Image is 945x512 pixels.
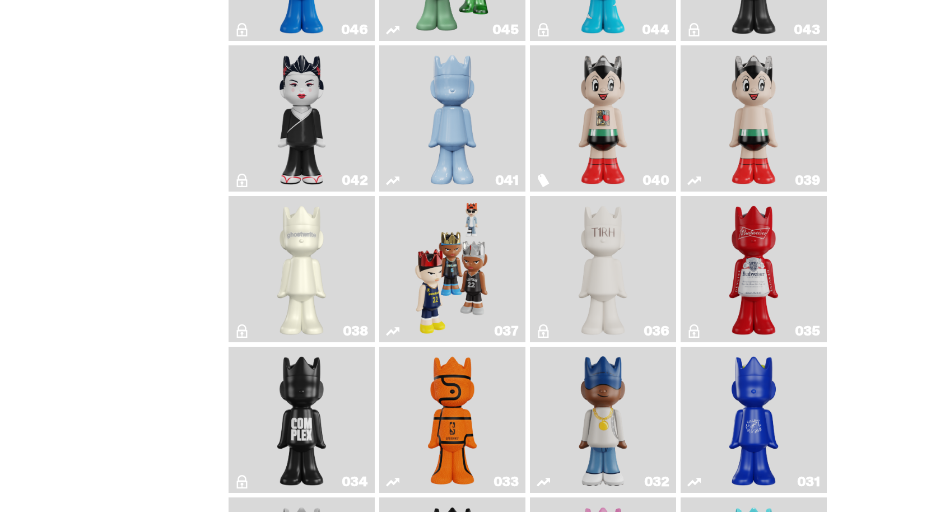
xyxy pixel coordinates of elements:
[642,23,669,36] div: 044
[342,174,368,187] div: 042
[643,174,669,187] div: 040
[235,201,368,338] a: 1A
[272,351,332,488] img: Complex
[687,50,820,187] a: Astro Boy
[537,201,669,338] a: The1RoomButler
[644,475,669,488] div: 032
[724,201,784,338] img: The King of ghosts
[644,324,669,338] div: 036
[414,201,491,338] img: Game Face (2024)
[272,50,332,187] img: Sei Less
[386,351,519,488] a: Game Ball
[235,351,368,488] a: Complex
[341,23,368,36] div: 046
[537,351,669,488] a: Swingman
[235,50,368,187] a: Sei Less
[272,201,332,338] img: 1A
[715,351,793,488] img: Latte
[574,201,633,338] img: The1RoomButler
[724,50,784,187] img: Astro Boy
[574,50,633,187] img: Astro Boy (Heart)
[794,23,820,36] div: 043
[386,50,519,187] a: Schrödinger's ghost: Winter Blue
[343,324,368,338] div: 038
[537,50,669,187] a: Astro Boy (Heart)
[423,50,482,187] img: Schrödinger's ghost: Winter Blue
[492,23,519,36] div: 045
[494,475,519,488] div: 033
[565,351,642,488] img: Swingman
[687,351,820,488] a: Latte
[494,324,519,338] div: 037
[795,174,820,187] div: 039
[687,201,820,338] a: The King of ghosts
[342,475,368,488] div: 034
[386,201,519,338] a: Game Face (2024)
[797,475,820,488] div: 031
[795,324,820,338] div: 035
[495,174,519,187] div: 041
[423,351,482,488] img: Game Ball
